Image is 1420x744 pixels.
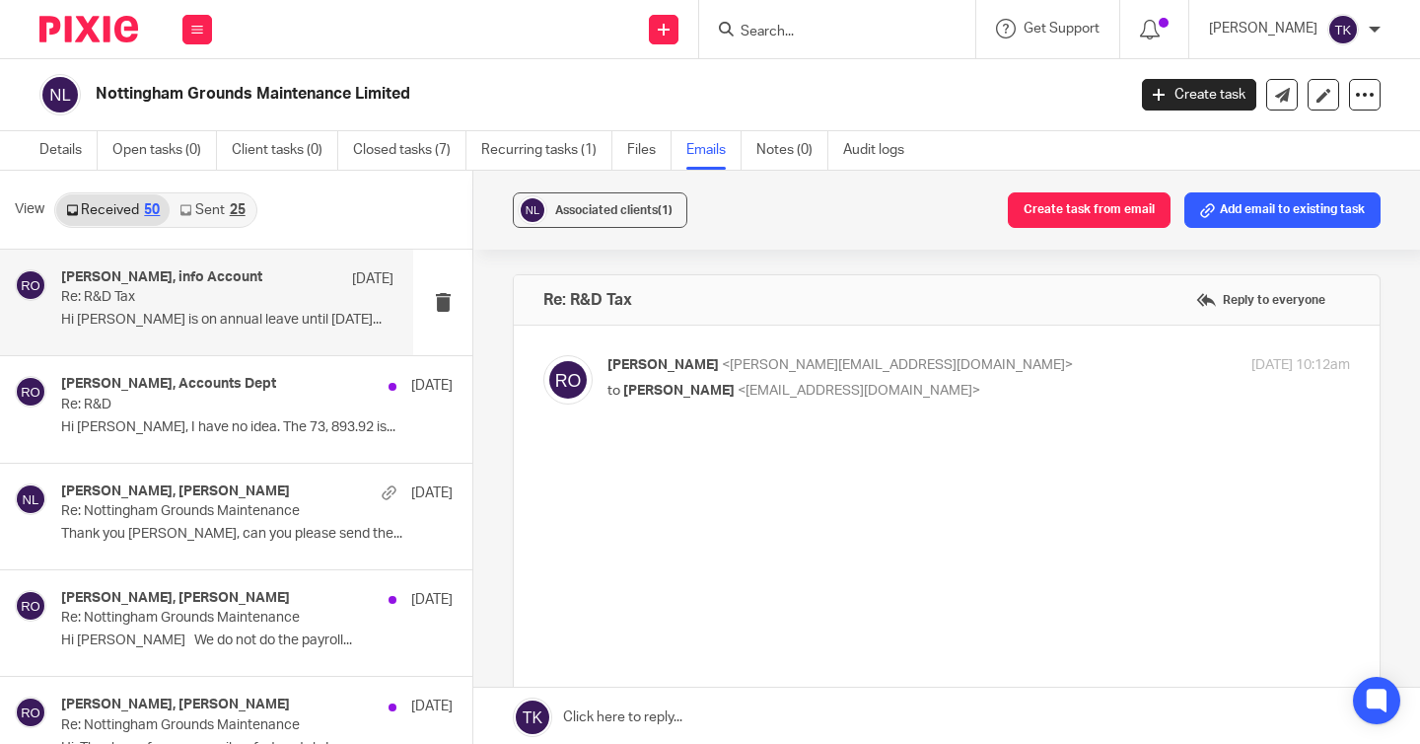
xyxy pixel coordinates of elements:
[481,131,612,170] a: Recurring tasks (1)
[738,384,980,398] span: <[EMAIL_ADDRESS][DOMAIN_NAME]>
[658,204,673,216] span: (1)
[61,289,327,306] p: Re: R&D Tax
[112,131,217,170] a: Open tasks (0)
[513,192,687,228] button: Associated clients(1)
[61,717,375,734] p: Re: Nottingham Grounds Maintenance
[61,484,290,500] h4: [PERSON_NAME], [PERSON_NAME]
[627,131,672,170] a: Files
[543,355,593,405] img: svg%3E
[61,312,393,329] p: Hi [PERSON_NAME] is on annual leave until [DATE]...
[96,84,909,105] h2: Nottingham Grounds Maintenance Limited
[144,203,160,217] div: 50
[230,203,246,217] div: 25
[170,194,254,226] a: Sent25
[843,131,919,170] a: Audit logs
[39,16,138,42] img: Pixie
[607,358,719,372] span: [PERSON_NAME]
[543,290,632,310] h4: Re: R&D Tax
[39,74,81,115] img: svg%3E
[1191,285,1330,315] label: Reply to everyone
[352,269,393,289] p: [DATE]
[411,484,453,503] p: [DATE]
[756,131,828,170] a: Notes (0)
[15,590,46,622] img: svg%3E
[61,526,453,543] p: Thank you [PERSON_NAME], can you please send the...
[411,376,453,396] p: [DATE]
[61,269,262,286] h4: [PERSON_NAME], info Account
[61,503,375,520] p: Re: Nottingham Grounds Maintenance
[623,384,735,398] span: [PERSON_NAME]
[722,358,1073,372] span: <[PERSON_NAME][EMAIL_ADDRESS][DOMAIN_NAME]>
[61,376,276,393] h4: [PERSON_NAME], Accounts Dept
[15,484,46,515] img: svg%3E
[1209,19,1317,38] p: [PERSON_NAME]
[61,590,290,607] h4: [PERSON_NAME], [PERSON_NAME]
[61,632,453,649] p: Hi [PERSON_NAME] We do not do the payroll...
[686,131,742,170] a: Emails
[15,199,44,220] span: View
[61,610,375,627] p: Re: Nottingham Grounds Maintenance
[353,131,466,170] a: Closed tasks (7)
[739,24,916,41] input: Search
[15,376,46,408] img: svg%3E
[518,195,547,225] img: svg%3E
[39,131,98,170] a: Details
[1024,22,1100,36] span: Get Support
[15,697,46,728] img: svg%3E
[555,204,673,216] span: Associated clients
[1184,192,1381,228] button: Add email to existing task
[15,269,46,301] img: svg%3E
[61,397,375,413] p: Re: R&D
[1142,79,1256,111] a: Create task
[1008,192,1171,228] button: Create task from email
[411,590,453,610] p: [DATE]
[61,697,290,713] h4: [PERSON_NAME], [PERSON_NAME]
[56,194,170,226] a: Received50
[232,131,338,170] a: Client tasks (0)
[607,384,620,398] span: to
[1251,355,1350,376] p: [DATE] 10:12am
[411,697,453,716] p: [DATE]
[1327,14,1359,45] img: svg%3E
[61,419,453,436] p: Hi [PERSON_NAME], I have no idea. The 73, 893.92 is...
